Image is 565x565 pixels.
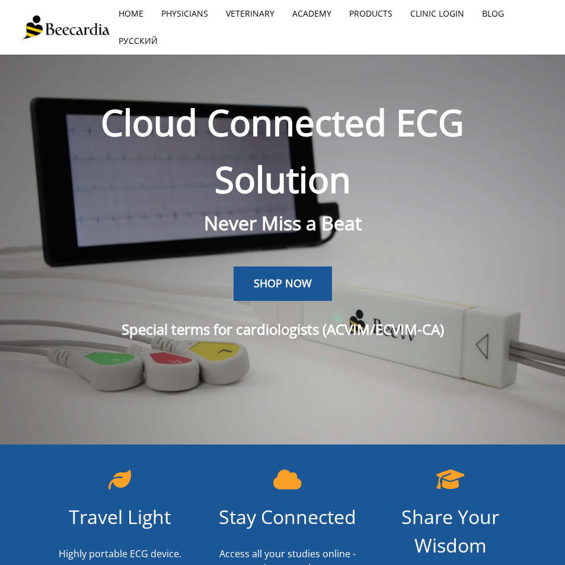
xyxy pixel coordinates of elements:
[234,266,332,301] a: SHOP NOW
[69,504,171,529] span: Travel Light
[254,276,312,290] span: SHOP NOW
[59,547,181,560] span: Highly portable ECG device.
[204,210,362,236] span: Never Miss a Beat
[23,15,110,39] img: Beecardia
[101,98,464,204] span: Cloud Connected ECG Solution
[401,504,499,558] span: Share Your Wisdom
[110,27,167,55] a: Русский
[122,319,444,339] span: Special terms for cardiologists (ACVIM/ECVIM-CA)
[219,504,356,529] span: Stay Connected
